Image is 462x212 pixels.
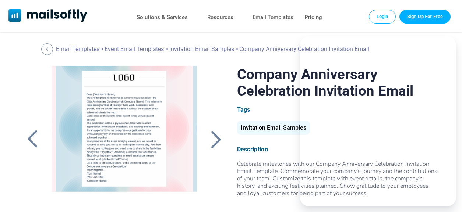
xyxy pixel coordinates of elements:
[207,130,225,149] a: Back
[169,46,234,53] a: Invitation Email Samples
[237,127,310,130] a: Invitation Email Samples
[237,106,439,113] div: Tags
[300,36,456,206] iframe: Embedded Agent
[237,146,439,153] div: Description
[105,46,164,53] a: Event Email Templates
[56,46,99,53] a: Email Templates
[8,9,88,23] a: Mailsoftly
[253,12,293,23] a: Email Templates
[23,130,42,149] a: Back
[304,12,322,23] a: Pricing
[41,43,55,55] a: Back
[207,12,233,23] a: Resources
[237,121,310,135] div: Invitation Email Samples
[237,160,437,197] span: Celebrate milestones with our Company Anniversary Celebration Invitation Email Template. Commemor...
[137,12,188,23] a: Solutions & Services
[237,66,439,99] h1: Company Anniversary Celebration Invitation Email
[369,10,396,23] a: Login
[399,10,451,23] a: Trial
